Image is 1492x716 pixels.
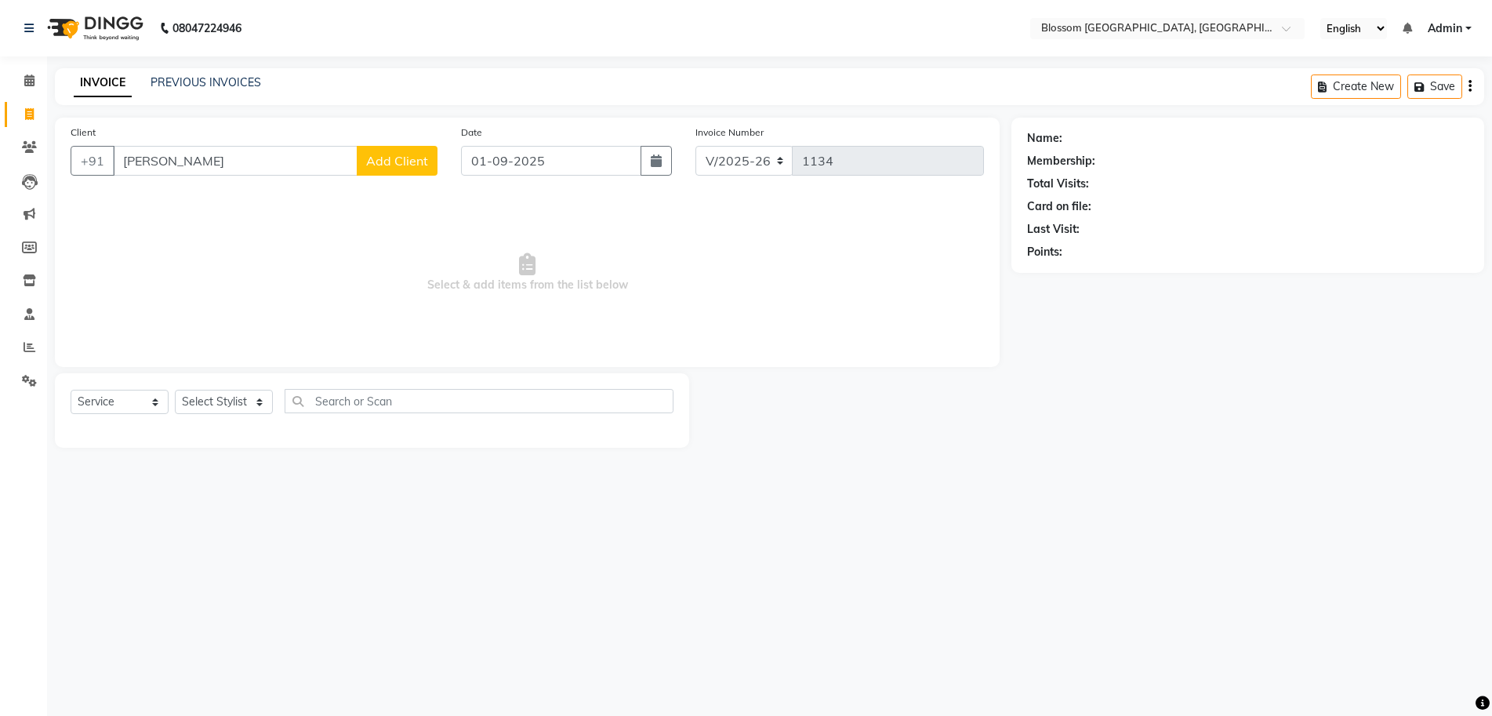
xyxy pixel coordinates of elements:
label: Invoice Number [695,125,764,140]
input: Search or Scan [285,389,673,413]
div: Name: [1027,130,1062,147]
div: Total Visits: [1027,176,1089,192]
button: Add Client [357,146,437,176]
span: Admin [1428,20,1462,37]
b: 08047224946 [172,6,241,50]
input: Search by Name/Mobile/Email/Code [113,146,358,176]
span: Select & add items from the list below [71,194,984,351]
a: PREVIOUS INVOICES [151,75,261,89]
div: Points: [1027,244,1062,260]
img: logo [40,6,147,50]
button: +91 [71,146,114,176]
label: Date [461,125,482,140]
label: Client [71,125,96,140]
div: Card on file: [1027,198,1091,215]
div: Membership: [1027,153,1095,169]
span: Add Client [366,153,428,169]
div: Last Visit: [1027,221,1080,238]
button: Create New [1311,75,1401,99]
a: INVOICE [74,69,132,97]
button: Save [1407,75,1462,99]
